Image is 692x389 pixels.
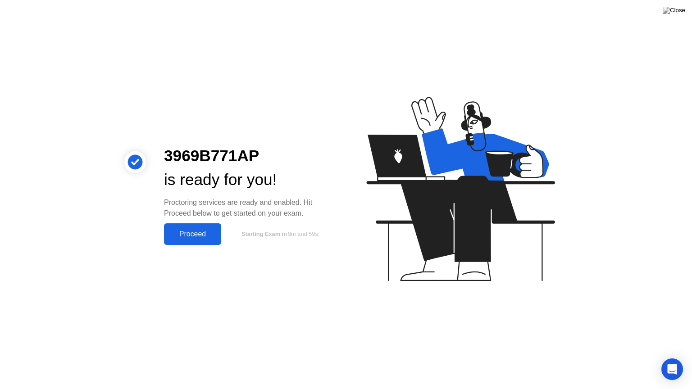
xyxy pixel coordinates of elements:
[164,197,332,219] div: Proctoring services are ready and enabled. Hit Proceed below to get started on your exam.
[164,168,332,192] div: is ready for you!
[167,230,219,238] div: Proceed
[226,226,332,243] button: Starting Exam in9m and 59s
[661,358,683,380] div: Open Intercom Messenger
[164,223,221,245] button: Proceed
[164,144,332,168] div: 3969B771AP
[663,7,685,14] img: Close
[288,231,318,237] span: 9m and 59s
